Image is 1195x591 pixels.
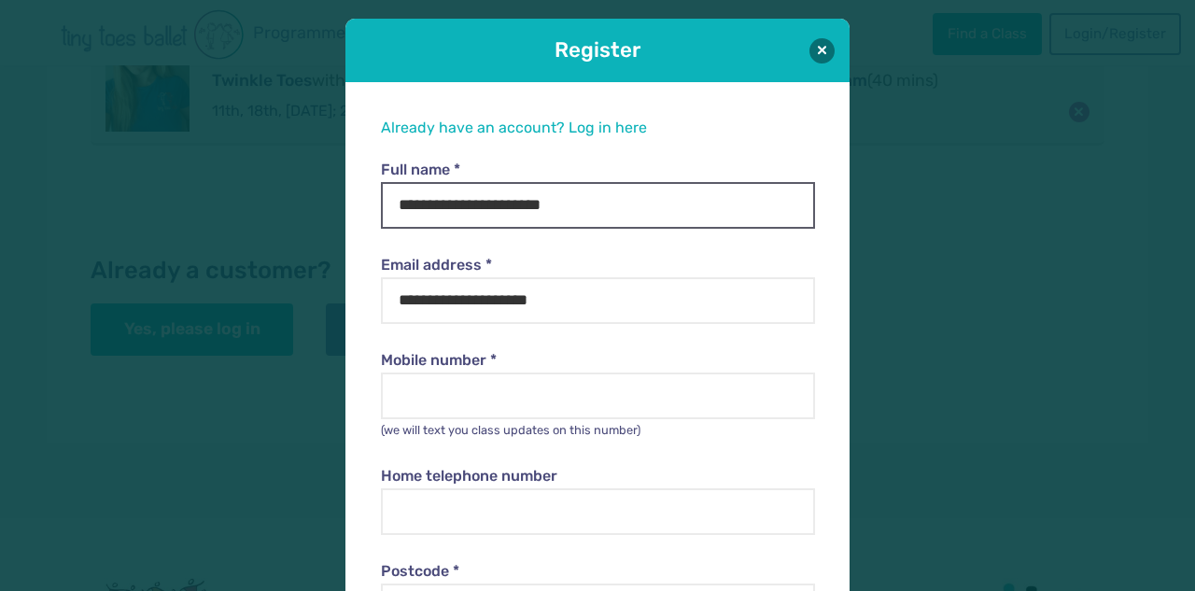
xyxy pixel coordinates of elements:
[381,119,647,136] a: Already have an account? Log in here
[381,160,814,180] label: Full name *
[381,423,640,437] small: (we will text you class updates on this number)
[381,350,814,371] label: Mobile number *
[398,35,797,64] h1: Register
[381,466,814,486] label: Home telephone number
[381,561,814,582] label: Postcode *
[381,255,814,275] label: Email address *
